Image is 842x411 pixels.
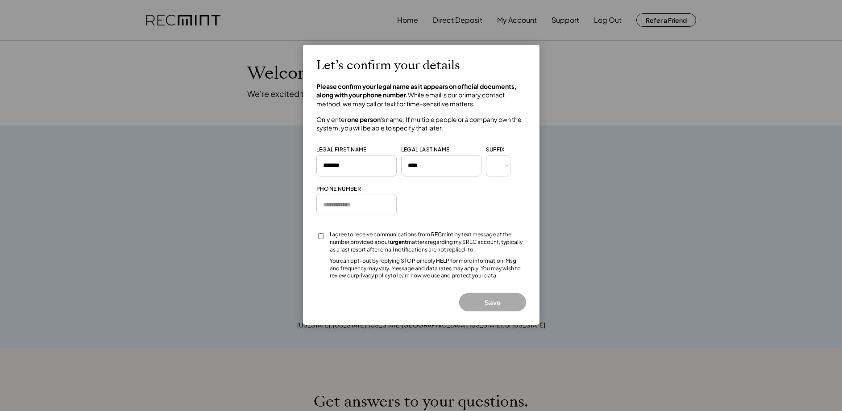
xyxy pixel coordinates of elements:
div: SUFFIX [486,146,505,154]
div: I agree to receive communications from RECmint by text message at the number provided about matte... [330,231,526,253]
strong: Please confirm your legal name as it appears on official documents, along with your phone number. [316,82,518,99]
h2: Let’s confirm your details [316,58,460,73]
h4: While email is our primary contact method, we may call or text for time-sensitive matters. [316,82,526,109]
a: privacy policy [356,272,390,279]
div: You can opt-out by replying STOP or reply HELP for more information. Msg and frequency may vary. ... [330,257,526,280]
div: PHONE NUMBER [316,185,361,193]
button: Save [459,293,526,311]
strong: urgent [390,239,407,245]
h4: Only enter 's name. If multiple people or a company own the system, you will be able to specify t... [316,115,526,133]
strong: one person [347,115,381,123]
div: LEGAL FIRST NAME [316,146,367,154]
div: LEGAL LAST NAME [401,146,450,154]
